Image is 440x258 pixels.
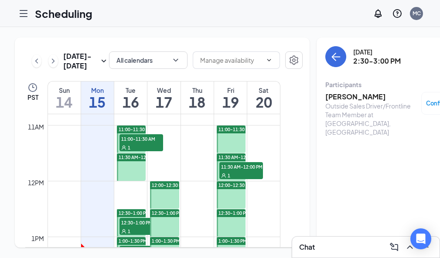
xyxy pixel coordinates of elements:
[200,55,262,65] input: Manage availability
[119,154,160,160] span: 11:30 AM-12:00 PM
[331,51,341,62] svg: ArrowLeft
[325,92,417,102] h3: [PERSON_NAME]
[171,56,180,64] svg: ChevronDown
[285,51,303,69] button: Settings
[387,240,401,254] button: ComposeMessage
[181,86,214,95] div: Thu
[48,95,81,109] h1: 14
[119,218,163,227] span: 12:30-1:00 PM
[32,54,41,68] button: ChevronLeft
[147,81,180,114] a: September 17, 2025
[81,81,114,114] a: September 15, 2025
[152,182,185,188] span: 12:00-12:30 PM
[152,238,180,244] span: 1:00-1:30 PM
[181,81,214,114] a: September 18, 2025
[247,86,280,95] div: Sat
[35,6,92,21] h1: Scheduling
[405,242,415,252] svg: ChevronUp
[219,162,263,171] span: 11:30 AM-12:00 PM
[119,246,163,255] span: 1:00-1:30 PM
[32,56,41,66] svg: ChevronLeft
[114,86,147,95] div: Tue
[403,240,417,254] button: ChevronUp
[30,234,46,243] div: 1pm
[81,86,114,95] div: Mon
[228,173,230,179] span: 1
[373,8,383,19] svg: Notifications
[109,51,188,69] button: All calendarsChevronDown
[128,145,130,151] span: 1
[119,126,153,132] span: 11:00-11:30 AM
[325,46,346,67] button: back-button
[389,242,399,252] svg: ComposeMessage
[218,210,249,216] span: 12:30-1:00 PM
[63,51,99,71] h3: [DATE] - [DATE]
[99,56,109,66] svg: SmallChevronDown
[299,242,315,252] h3: Chat
[413,10,421,17] div: MC
[152,210,183,216] span: 12:30-1:00 PM
[119,134,163,143] span: 11:00-11:30 AM
[18,8,29,19] svg: Hamburger
[410,228,431,249] div: Open Intercom Messenger
[27,93,38,102] span: PST
[121,229,126,234] svg: User
[247,81,280,114] a: September 20, 2025
[81,95,114,109] h1: 15
[114,95,147,109] h1: 16
[285,51,303,71] a: Settings
[147,86,180,95] div: Wed
[119,238,147,244] span: 1:00-1:30 PM
[214,86,247,95] div: Fri
[214,81,247,114] a: September 19, 2025
[392,8,402,19] svg: QuestionInfo
[218,126,252,132] span: 11:00-11:30 AM
[353,48,401,56] div: [DATE]
[353,56,401,66] h3: 2:30-3:00 PM
[114,81,147,114] a: September 16, 2025
[49,56,58,66] svg: ChevronRight
[119,210,150,216] span: 12:30-1:00 PM
[221,173,226,178] svg: User
[218,238,247,244] span: 1:00-1:30 PM
[26,122,46,132] div: 11am
[27,82,38,93] svg: Clock
[325,102,417,136] div: Outside Sales Driver/Frontline Team Member at [GEOGRAPHIC_DATA], [GEOGRAPHIC_DATA]
[289,55,299,65] svg: Settings
[48,54,58,68] button: ChevronRight
[48,81,81,114] a: September 14, 2025
[218,182,252,188] span: 12:00-12:30 PM
[26,178,46,187] div: 12pm
[48,86,81,95] div: Sun
[247,95,280,109] h1: 20
[218,154,260,160] span: 11:30 AM-12:00 PM
[128,228,130,234] span: 1
[266,57,273,64] svg: ChevronDown
[147,95,180,109] h1: 17
[181,95,214,109] h1: 18
[214,95,247,109] h1: 19
[121,145,126,150] svg: User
